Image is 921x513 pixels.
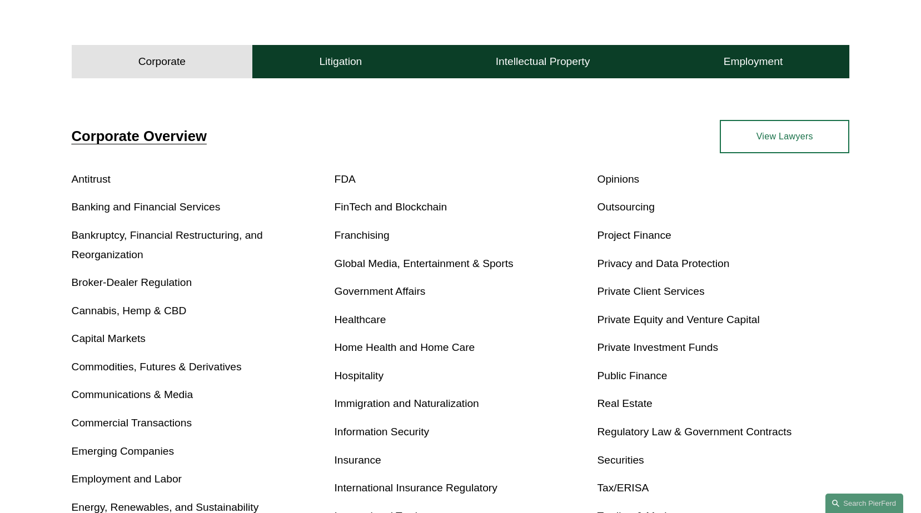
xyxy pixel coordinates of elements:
[597,201,654,213] a: Outsourcing
[597,454,644,466] a: Securities
[72,276,192,288] a: Broker-Dealer Regulation
[72,333,146,344] a: Capital Markets
[496,55,590,68] h4: Intellectual Property
[724,55,783,68] h4: Employment
[335,398,479,409] a: Immigration and Naturalization
[597,426,791,437] a: Regulatory Law & Government Contracts
[597,258,729,269] a: Privacy and Data Protection
[335,285,426,297] a: Government Affairs
[72,173,111,185] a: Antitrust
[72,501,259,513] a: Energy, Renewables, and Sustainability
[597,370,667,381] a: Public Finance
[825,494,903,513] a: Search this site
[335,426,430,437] a: Information Security
[335,454,381,466] a: Insurance
[597,482,649,494] a: Tax/ERISA
[335,173,356,185] a: FDA
[597,173,639,185] a: Opinions
[72,417,192,429] a: Commercial Transactions
[597,341,718,353] a: Private Investment Funds
[319,55,362,68] h4: Litigation
[335,201,447,213] a: FinTech and Blockchain
[597,285,704,297] a: Private Client Services
[335,341,475,353] a: Home Health and Home Care
[335,370,384,381] a: Hospitality
[597,314,759,325] a: Private Equity and Venture Capital
[597,229,671,241] a: Project Finance
[72,201,221,213] a: Banking and Financial Services
[72,305,187,316] a: Cannabis, Hemp & CBD
[335,482,497,494] a: International Insurance Regulatory
[720,120,849,153] a: View Lawyers
[72,128,207,144] a: Corporate Overview
[72,389,193,400] a: Communications & Media
[72,229,263,260] a: Bankruptcy, Financial Restructuring, and Reorganization
[72,473,182,485] a: Employment and Labor
[335,314,386,325] a: Healthcare
[72,361,242,373] a: Commodities, Futures & Derivatives
[72,445,175,457] a: Emerging Companies
[597,398,652,409] a: Real Estate
[138,55,186,68] h4: Corporate
[335,229,390,241] a: Franchising
[335,258,514,269] a: Global Media, Entertainment & Sports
